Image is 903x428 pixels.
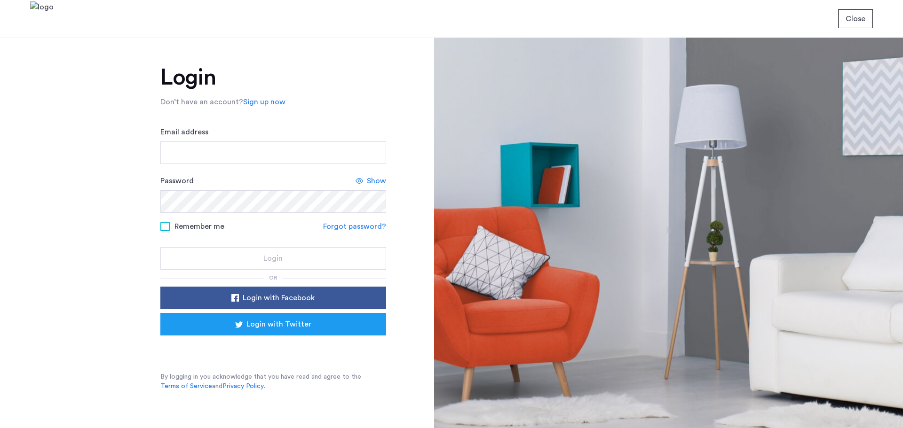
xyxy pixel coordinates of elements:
[222,381,264,391] a: Privacy Policy
[30,1,54,37] img: logo
[246,319,311,330] span: Login with Twitter
[263,253,283,264] span: Login
[367,175,386,187] span: Show
[846,13,865,24] span: Close
[160,313,386,335] button: button
[160,372,386,391] p: By logging in you acknowledge that you have read and agree to the and .
[160,381,212,391] a: Terms of Service
[160,126,208,138] label: Email address
[838,9,873,28] button: button
[160,175,194,187] label: Password
[243,292,315,303] span: Login with Facebook
[243,96,285,108] a: Sign up now
[160,247,386,270] button: button
[269,275,277,280] span: or
[160,98,243,106] span: Don’t have an account?
[323,221,386,232] a: Forgot password?
[174,221,224,232] span: Remember me
[160,66,386,89] h1: Login
[160,287,386,309] button: button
